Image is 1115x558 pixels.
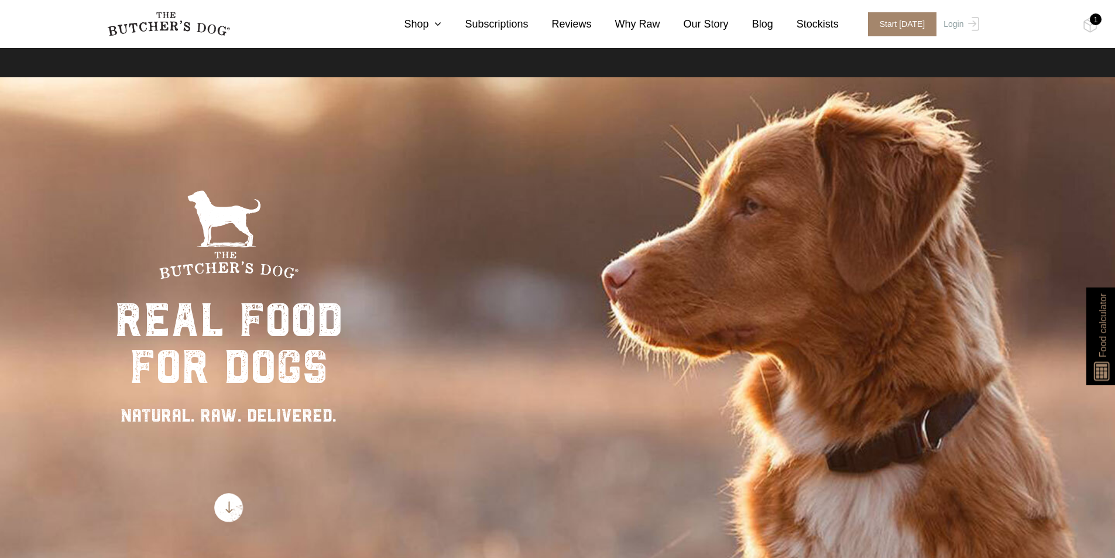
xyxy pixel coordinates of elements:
[1083,18,1097,33] img: TBD_Cart-Full.png
[1096,293,1110,357] span: Food calculator
[856,12,941,36] a: Start [DATE]
[115,297,343,391] div: real food for dogs
[529,16,592,32] a: Reviews
[1090,13,1102,25] div: 1
[441,16,528,32] a: Subscriptions
[729,16,773,32] a: Blog
[592,16,660,32] a: Why Raw
[773,16,839,32] a: Stockists
[868,12,937,36] span: Start [DATE]
[115,402,343,429] div: NATURAL. RAW. DELIVERED.
[941,12,979,36] a: Login
[380,16,441,32] a: Shop
[660,16,729,32] a: Our Story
